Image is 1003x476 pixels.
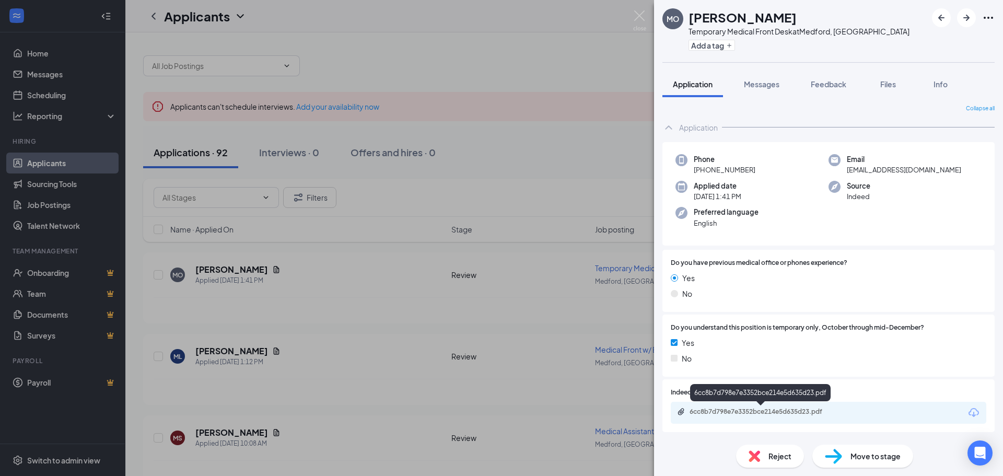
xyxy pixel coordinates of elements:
span: Application [673,79,713,89]
span: Feedback [811,79,846,89]
span: Info [934,79,948,89]
svg: ArrowRight [960,11,973,24]
span: [PHONE_NUMBER] [694,165,755,175]
span: Do you understand this position is temporary only, October through mid-December? [671,323,924,333]
button: ArrowRight [957,8,976,27]
span: Applied date [694,181,741,191]
span: Messages [744,79,779,89]
span: Collapse all [966,105,995,113]
span: English [694,218,759,228]
div: Application [679,122,718,133]
h1: [PERSON_NAME] [689,8,797,26]
svg: Paperclip [677,408,685,416]
span: Indeed Resume [671,388,717,398]
div: Open Intercom Messenger [967,440,993,466]
span: Email [847,154,961,165]
span: Indeed [847,191,870,202]
span: [EMAIL_ADDRESS][DOMAIN_NAME] [847,165,961,175]
div: 6cc8b7d798e7e3352bce214e5d635d23.pdf [690,408,836,416]
span: Preferred language [694,207,759,217]
span: Yes [682,337,694,349]
span: Do you have previous medical office or phones experience? [671,258,847,268]
button: PlusAdd a tag [689,40,735,51]
svg: Ellipses [982,11,995,24]
button: ArrowLeftNew [932,8,951,27]
svg: ArrowLeftNew [935,11,948,24]
span: Phone [694,154,755,165]
span: Yes [682,272,695,284]
span: Source [847,181,870,191]
span: No [682,353,692,364]
span: [DATE] 1:41 PM [694,191,741,202]
svg: ChevronUp [662,121,675,134]
span: Reject [768,450,791,462]
span: Files [880,79,896,89]
div: 6cc8b7d798e7e3352bce214e5d635d23.pdf [690,384,831,401]
a: Paperclip6cc8b7d798e7e3352bce214e5d635d23.pdf [677,408,846,417]
svg: Download [967,407,980,419]
span: No [682,288,692,299]
div: Temporary Medical Front Desk at Medford, [GEOGRAPHIC_DATA] [689,26,909,37]
span: Move to stage [850,450,901,462]
div: MO [667,14,679,24]
svg: Plus [726,42,732,49]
